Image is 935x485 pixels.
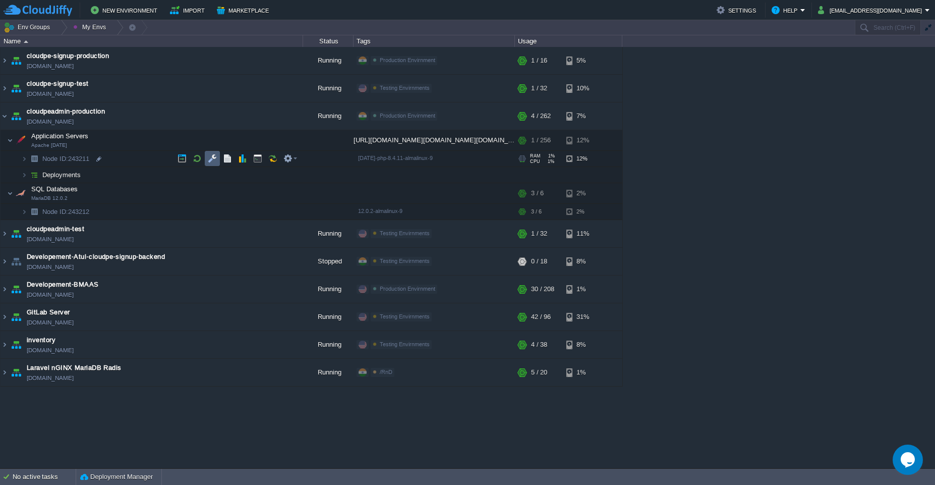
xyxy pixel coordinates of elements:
img: AMDAwAAAACH5BAEAAAAALAAAAAABAAEAAAICRAEAOw== [7,130,13,150]
div: Running [303,331,354,358]
span: [DATE]-php-8.4.11-almalinux-9 [358,155,433,161]
div: 3 / 6 [531,204,542,220]
img: AMDAwAAAACH5BAEAAAAALAAAAAABAAEAAAICRAEAOw== [14,183,28,203]
img: AMDAwAAAACH5BAEAAAAALAAAAAABAAEAAAICRAEAOw== [27,167,41,183]
span: Node ID: [42,155,68,163]
img: AMDAwAAAACH5BAEAAAAALAAAAAABAAEAAAICRAEAOw== [9,248,23,275]
a: cloudpeadmin-test [27,224,84,234]
button: Env Groups [4,20,53,34]
span: RAM [530,153,541,158]
div: 12% [566,130,599,150]
img: AMDAwAAAACH5BAEAAAAALAAAAAABAAEAAAICRAEAOw== [21,167,27,183]
span: 1% [544,159,554,164]
div: 1 / 16 [531,47,547,74]
span: Production Envirnment [380,57,435,63]
img: AMDAwAAAACH5BAEAAAAALAAAAAABAAEAAAICRAEAOw== [9,47,23,74]
div: 31% [566,303,599,331]
img: CloudJiffy [4,4,72,17]
span: Production Envirnment [380,286,435,292]
span: Apache [DATE] [31,142,67,148]
div: Usage [515,35,622,47]
span: Node ID: [42,208,68,215]
a: Laravel nGINX MariaDB Radis [27,363,122,373]
img: AMDAwAAAACH5BAEAAAAALAAAAAABAAEAAAICRAEAOw== [9,220,23,247]
span: Testing Envirnments [380,230,430,236]
a: cloudpeadmin-production [27,106,105,117]
span: 243211 [41,154,91,163]
button: My Envs [73,20,109,34]
img: AMDAwAAAACH5BAEAAAAALAAAAAABAAEAAAICRAEAOw== [1,276,9,303]
a: Node ID:243211 [41,154,91,163]
button: Help [772,4,800,16]
a: inventory [27,335,55,345]
a: [DOMAIN_NAME] [27,290,74,300]
a: [DOMAIN_NAME] [27,317,74,328]
span: Application Servers [30,132,90,140]
img: AMDAwAAAACH5BAEAAAAALAAAAAABAAEAAAICRAEAOw== [21,151,27,167]
span: CPU [530,159,540,164]
div: Running [303,276,354,303]
div: No active tasks [13,469,76,485]
span: SQL Databases [30,185,79,193]
a: [DOMAIN_NAME] [27,373,74,383]
button: Marketplace [217,4,272,16]
div: Running [303,303,354,331]
img: AMDAwAAAACH5BAEAAAAALAAAAAABAAEAAAICRAEAOw== [9,303,23,331]
a: Deployments [41,171,82,179]
div: 10% [566,75,599,102]
div: 2% [566,204,599,220]
img: AMDAwAAAACH5BAEAAAAALAAAAAABAAEAAAICRAEAOw== [1,47,9,74]
a: [DOMAIN_NAME] [27,345,74,355]
button: New Environment [91,4,160,16]
div: 11% [566,220,599,247]
div: 7% [566,102,599,130]
img: AMDAwAAAACH5BAEAAAAALAAAAAABAAEAAAICRAEAOw== [1,331,9,358]
span: Testing Envirnments [380,258,430,264]
a: [DOMAIN_NAME] [27,234,74,244]
span: Testing Envirnments [380,341,430,347]
a: Application ServersApache [DATE] [30,132,90,140]
img: AMDAwAAAACH5BAEAAAAALAAAAAABAAEAAAICRAEAOw== [24,40,28,43]
img: AMDAwAAAACH5BAEAAAAALAAAAAABAAEAAAICRAEAOw== [1,220,9,247]
div: 0 / 18 [531,248,547,275]
div: Name [1,35,303,47]
div: 42 / 96 [531,303,551,331]
a: GitLab Server [27,307,70,317]
div: Tags [354,35,514,47]
img: AMDAwAAAACH5BAEAAAAALAAAAAABAAEAAAICRAEAOw== [9,276,23,303]
img: AMDAwAAAACH5BAEAAAAALAAAAAABAAEAAAICRAEAOw== [7,183,13,203]
a: [DOMAIN_NAME] [27,262,74,272]
div: 3 / 6 [531,183,544,203]
a: Developement-BMAAS [27,280,99,290]
button: Import [170,4,208,16]
span: Production Envirnment [380,113,435,119]
img: AMDAwAAAACH5BAEAAAAALAAAAAABAAEAAAICRAEAOw== [9,331,23,358]
div: Running [303,47,354,74]
a: [DOMAIN_NAME] [27,89,74,99]
a: cloudpe-signup-production [27,51,109,61]
span: Testing Envirnments [380,313,430,319]
div: Running [303,359,354,386]
div: Running [303,75,354,102]
img: AMDAwAAAACH5BAEAAAAALAAAAAABAAEAAAICRAEAOw== [1,75,9,102]
div: Stopped [303,248,354,275]
img: AMDAwAAAACH5BAEAAAAALAAAAAABAAEAAAICRAEAOw== [9,102,23,130]
span: /RnD [380,369,392,375]
img: AMDAwAAAACH5BAEAAAAALAAAAAABAAEAAAICRAEAOw== [9,359,23,386]
span: Testing Envirnments [380,85,430,91]
button: Deployment Manager [80,472,153,482]
img: AMDAwAAAACH5BAEAAAAALAAAAAABAAEAAAICRAEAOw== [1,102,9,130]
div: 2% [566,183,599,203]
div: 8% [566,248,599,275]
div: 1 / 32 [531,75,547,102]
div: 1 / 32 [531,220,547,247]
img: AMDAwAAAACH5BAEAAAAALAAAAAABAAEAAAICRAEAOw== [1,359,9,386]
a: Developement-Atul-cloudpe-signup-backend [27,252,165,262]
